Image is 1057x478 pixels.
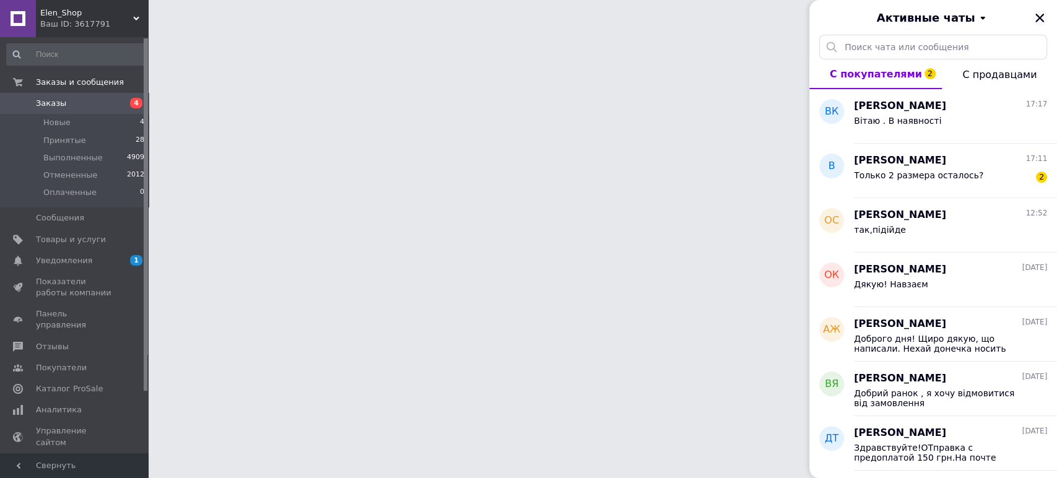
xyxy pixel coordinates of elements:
button: АЖ[PERSON_NAME][DATE]Доброго дня! Щиро дякую, що написали. Нехай донечка носить здоровенька та й ... [809,307,1057,362]
span: [PERSON_NAME] [854,99,946,113]
span: [PERSON_NAME] [854,208,946,222]
span: 4909 [127,152,144,163]
span: Здравствуйте!ОТправка с предоплатой 150 грн.На почте меряете,если не подходит не забираете и мі є... [854,443,1030,463]
span: Аналитика [36,404,82,415]
button: В[PERSON_NAME]17:11Только 2 размера осталось?2 [809,144,1057,198]
span: Добрий ранок , я хочу відмовитися від замовлення [854,388,1030,408]
button: Закрыть [1032,11,1047,25]
span: Товары и услуги [36,234,106,245]
span: 4 [130,98,142,108]
span: Уведомления [36,255,92,266]
span: Принятые [43,135,86,146]
span: 2 [1036,172,1047,183]
span: Дякую! Навзаєм [854,279,928,289]
span: Отмененные [43,170,97,181]
button: ВК[PERSON_NAME]17:17Вітаю . В наявності [809,89,1057,144]
span: Отзывы [36,341,69,352]
input: Поиск чата или сообщения [819,35,1047,59]
div: Ваш ID: 3617791 [40,19,149,30]
span: [PERSON_NAME] [854,426,946,440]
button: Активные чаты [844,10,1022,26]
span: Только 2 размера осталось? [854,170,983,180]
span: Каталог ProSale [36,383,103,394]
span: 28 [136,135,144,146]
span: 2 [924,68,936,79]
span: Управление сайтом [36,425,115,448]
span: Новые [43,117,71,128]
span: ОК [824,268,839,282]
button: ОС[PERSON_NAME]12:52так,підійде [809,198,1057,253]
span: С продавцами [962,69,1037,80]
span: ВК [825,105,838,119]
span: 1 [130,255,142,266]
span: ОС [824,214,839,228]
button: С продавцами [942,59,1057,89]
span: [PERSON_NAME] [854,263,946,277]
span: 4 [140,117,144,128]
span: ВЯ [825,377,838,391]
span: Активные чаты [877,10,975,26]
span: 0 [140,187,144,198]
button: ОК[PERSON_NAME][DATE]Дякую! Навзаєм [809,253,1057,307]
span: [PERSON_NAME] [854,372,946,386]
span: 17:17 [1025,99,1047,110]
span: АЖ [823,323,840,337]
button: ВЯ[PERSON_NAME][DATE]Добрий ранок , я хочу відмовитися від замовлення [809,362,1057,416]
span: [DATE] [1022,317,1047,328]
span: [PERSON_NAME] [854,154,946,168]
span: Сообщения [36,212,84,224]
span: С покупателями [830,68,922,80]
span: Покупатели [36,362,87,373]
button: ДТ[PERSON_NAME][DATE]Здравствуйте!ОТправка с предоплатой 150 грн.На почте меряете,если не подходи... [809,416,1057,471]
span: ДТ [825,432,838,446]
span: [DATE] [1022,372,1047,382]
span: Оплаченные [43,187,97,198]
span: Заказы и сообщения [36,77,124,88]
span: Выполненные [43,152,103,163]
span: Elen_Shop [40,7,133,19]
span: так,підійде [854,225,906,235]
span: Вітаю . В наявності [854,116,941,126]
span: [DATE] [1022,426,1047,437]
span: Панель управления [36,308,115,331]
span: 12:52 [1025,208,1047,219]
span: Заказы [36,98,66,109]
button: С покупателями2 [809,59,942,89]
span: Показатели работы компании [36,276,115,298]
span: Доброго дня! Щиро дякую, що написали. Нехай донечка носить здоровенька та й с задоволенням ❤️🙏 [854,334,1030,354]
span: В [829,159,835,173]
input: Поиск [6,43,146,66]
span: [DATE] [1022,263,1047,273]
span: [PERSON_NAME] [854,317,946,331]
span: 17:11 [1025,154,1047,164]
span: 2012 [127,170,144,181]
